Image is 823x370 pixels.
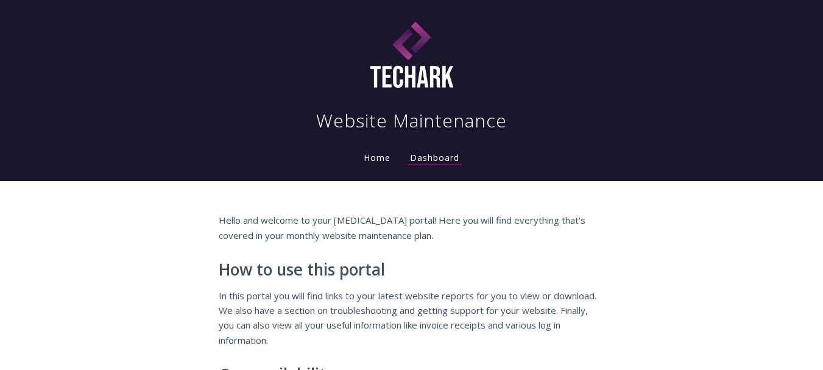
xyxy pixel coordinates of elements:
p: In this portal you will find links to your latest website reports for you to view or download. We... [219,288,605,348]
a: Dashboard [408,152,462,165]
h1: Website Maintenance [316,109,507,133]
h2: How to use this portal [219,261,605,279]
a: Home [361,152,393,163]
p: Hello and welcome to your [MEDICAL_DATA] portal! Here you will find everything that's covered in ... [219,213,605,243]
